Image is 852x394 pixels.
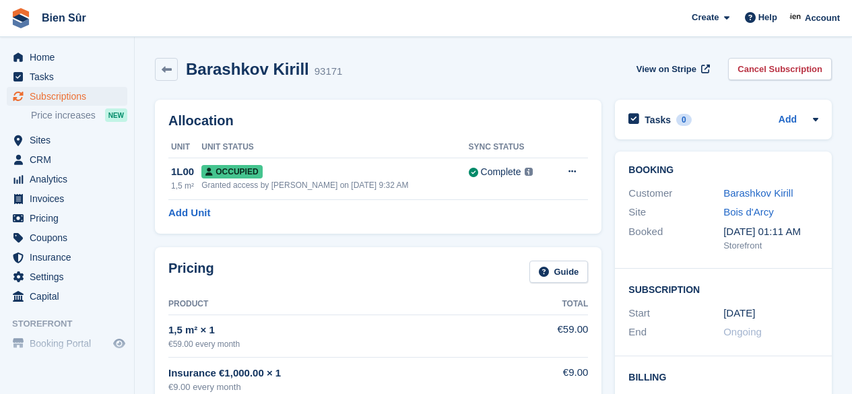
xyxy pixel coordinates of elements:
h2: Billing [628,370,818,383]
h2: Tasks [645,114,671,126]
a: Guide [529,261,589,283]
a: Barashkov Kirill [723,187,793,199]
a: menu [7,334,127,353]
div: Site [628,205,723,220]
span: Capital [30,287,110,306]
div: Customer [628,186,723,201]
div: NEW [105,108,127,122]
div: Start [628,306,723,321]
span: Settings [30,267,110,286]
div: End [628,325,723,340]
img: stora-icon-8386f47178a22dfd0bd8f6a31ec36ba5ce8667c1dd55bd0f319d3a0aa187defe.svg [11,8,31,28]
h2: Booking [628,165,818,176]
a: menu [7,131,127,150]
span: View on Stripe [636,63,696,76]
h2: Barashkov Kirill [186,60,309,78]
a: menu [7,209,127,228]
h2: Subscription [628,282,818,296]
a: Bien Sûr [36,7,92,29]
a: menu [7,170,127,189]
a: Bois d'Arcy [723,206,774,218]
th: Unit Status [201,137,468,158]
span: Booking Portal [30,334,110,353]
span: Create [692,11,719,24]
div: Booked [628,224,723,253]
h2: Pricing [168,261,214,283]
span: Insurance [30,248,110,267]
span: Analytics [30,170,110,189]
a: menu [7,189,127,208]
th: Unit [168,137,201,158]
a: menu [7,248,127,267]
div: Granted access by [PERSON_NAME] on [DATE] 9:32 AM [201,179,468,191]
span: Invoices [30,189,110,208]
span: Help [758,11,777,24]
th: Total [532,294,588,315]
span: CRM [30,150,110,169]
a: menu [7,67,127,86]
h2: Allocation [168,113,588,129]
div: 0 [676,114,692,126]
span: Occupied [201,165,262,178]
div: 1L00 [171,164,201,180]
div: €9.00 every month [168,381,532,394]
div: Insurance €1,000.00 × 1 [168,366,532,381]
a: Add Unit [168,205,210,221]
a: menu [7,150,127,169]
div: €59.00 every month [168,338,532,350]
img: Asmaa Habri [789,11,803,24]
a: menu [7,48,127,67]
span: Sites [30,131,110,150]
a: Add [779,112,797,128]
span: Coupons [30,228,110,247]
span: Storefront [12,317,134,331]
img: icon-info-grey-7440780725fd019a000dd9b08b2336e03edf1995a4989e88bcd33f0948082b44.svg [525,168,533,176]
div: 1,5 m² [171,180,201,192]
span: Subscriptions [30,87,110,106]
span: Price increases [31,109,96,122]
span: Home [30,48,110,67]
a: Preview store [111,335,127,352]
a: menu [7,87,127,106]
a: View on Stripe [631,58,713,80]
span: Ongoing [723,326,762,337]
a: menu [7,267,127,286]
span: Account [805,11,840,25]
td: €59.00 [532,315,588,357]
a: Cancel Subscription [728,58,832,80]
div: [DATE] 01:11 AM [723,224,818,240]
a: Price increases NEW [31,108,127,123]
a: menu [7,287,127,306]
th: Product [168,294,532,315]
span: Tasks [30,67,110,86]
div: Storefront [723,239,818,253]
th: Sync Status [469,137,552,158]
div: 1,5 m² × 1 [168,323,532,338]
div: 93171 [315,64,343,79]
span: Pricing [30,209,110,228]
div: Complete [481,165,521,179]
a: menu [7,228,127,247]
time: 2025-06-29 23:00:00 UTC [723,306,755,321]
